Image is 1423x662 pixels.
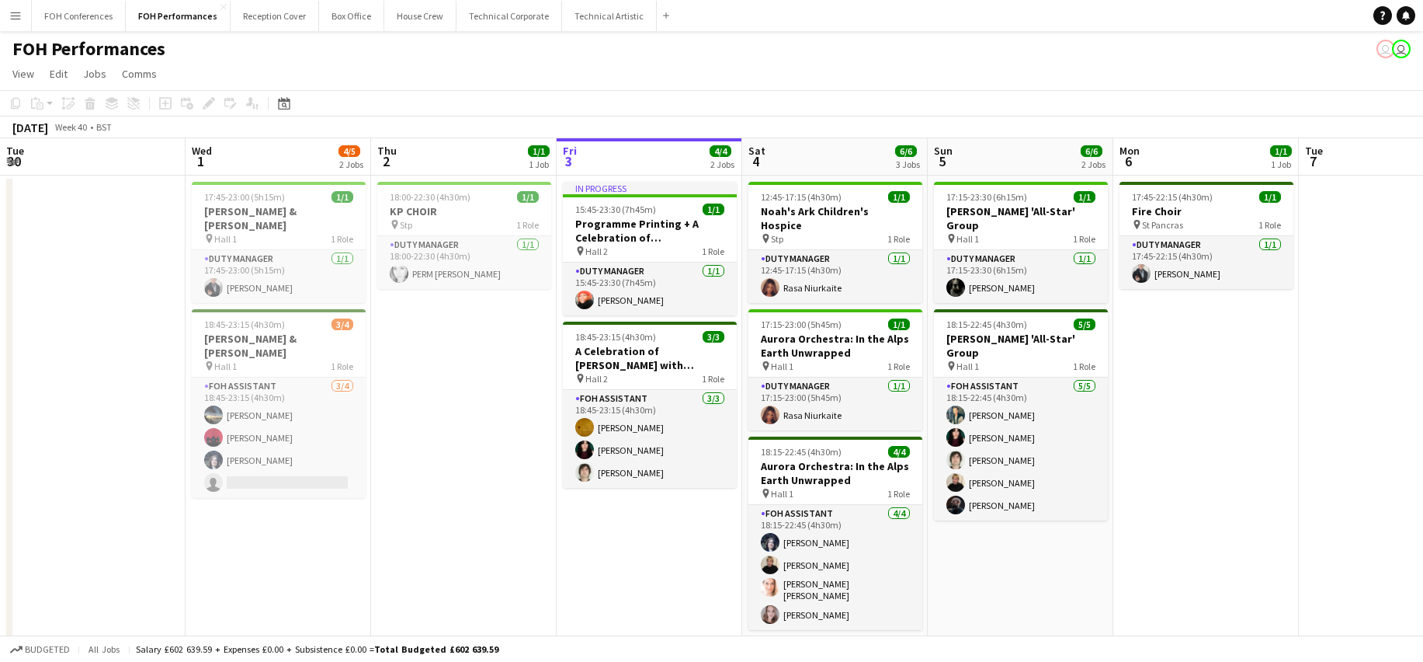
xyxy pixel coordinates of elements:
span: 1 Role [887,488,910,500]
span: Hall 2 [585,246,608,257]
h3: Programme Printing + A Celebration of [PERSON_NAME] with [PERSON_NAME] and [PERSON_NAME] [563,217,737,245]
div: 18:45-23:15 (4h30m)3/3A Celebration of [PERSON_NAME] with [PERSON_NAME] and [PERSON_NAME] Hall 21... [563,322,737,488]
span: 4/4 [888,446,910,458]
span: 17:45-22:15 (4h30m) [1132,191,1213,203]
span: Jobs [83,67,106,81]
span: Wed [192,144,212,158]
h3: KP CHOIR [377,204,551,218]
span: 4/4 [710,145,731,157]
span: 4/5 [338,145,360,157]
span: Thu [377,144,397,158]
span: 1 Role [887,361,910,372]
span: 18:45-23:15 (4h30m) [575,331,656,343]
span: 1 Role [702,373,724,385]
span: Hall 1 [771,361,793,372]
span: 1/1 [1259,191,1281,203]
button: Reception Cover [231,1,319,31]
h3: [PERSON_NAME] & [PERSON_NAME] [192,204,366,232]
span: 18:45-23:15 (4h30m) [204,319,285,330]
span: 18:00-22:30 (4h30m) [390,191,470,203]
span: 30 [4,152,24,170]
a: View [6,64,40,84]
h3: A Celebration of [PERSON_NAME] with [PERSON_NAME] and [PERSON_NAME] [563,344,737,372]
app-job-card: 12:45-17:15 (4h30m)1/1Noah's Ark Children's Hospice Stp1 RoleDuty Manager1/112:45-17:15 (4h30m)Ra... [748,182,922,303]
span: 7 [1303,152,1323,170]
h3: Aurora Orchestra: In the Alps Earth Unwrapped [748,332,922,360]
div: 2 Jobs [1081,159,1105,170]
span: 1 Role [1073,233,1095,245]
span: 1 Role [1258,219,1281,231]
h3: Aurora Orchestra: In the Alps Earth Unwrapped [748,459,922,487]
span: 3 [561,152,577,170]
span: 4 [746,152,765,170]
app-job-card: 18:00-22:30 (4h30m)1/1KP CHOIR Stp1 RoleDuty Manager1/118:00-22:30 (4h30m)PERM [PERSON_NAME] [377,182,551,289]
div: 1 Job [529,159,549,170]
span: Hall 1 [214,361,237,372]
app-job-card: 18:15-22:45 (4h30m)5/5[PERSON_NAME] 'All-Star' Group Hall 11 RoleFOH Assistant5/518:15-22:45 (4h3... [934,309,1108,521]
app-card-role: Duty Manager1/117:45-22:15 (4h30m)[PERSON_NAME] [1119,236,1293,289]
a: Jobs [77,64,113,84]
span: Hall 2 [585,373,608,385]
app-user-avatar: Visitor Services [1392,40,1411,58]
span: 17:15-23:00 (5h45m) [761,319,842,330]
app-job-card: 17:45-23:00 (5h15m)1/1[PERSON_NAME] & [PERSON_NAME] Hall 11 RoleDuty Manager1/117:45-23:00 (5h15m... [192,182,366,303]
app-job-card: 17:15-23:00 (5h45m)1/1Aurora Orchestra: In the Alps Earth Unwrapped Hall 11 RoleDuty Manager1/117... [748,309,922,430]
div: 1 Job [1271,159,1291,170]
span: 5/5 [1074,319,1095,330]
button: House Crew [384,1,456,31]
span: 3/4 [331,319,353,330]
app-job-card: 18:45-23:15 (4h30m)3/4[PERSON_NAME] & [PERSON_NAME] Hall 11 RoleFOH Assistant3/418:45-23:15 (4h30... [192,309,366,498]
span: 1 Role [887,233,910,245]
app-card-role: FOH Assistant5/518:15-22:45 (4h30m)[PERSON_NAME][PERSON_NAME][PERSON_NAME][PERSON_NAME][PERSON_NAME] [934,378,1108,521]
span: Hall 1 [956,233,979,245]
span: 1 Role [331,233,353,245]
h3: Fire Choir [1119,204,1293,218]
span: 15:45-23:30 (7h45m) [575,204,656,215]
app-job-card: 18:15-22:45 (4h30m)4/4Aurora Orchestra: In the Alps Earth Unwrapped Hall 11 RoleFOH Assistant4/41... [748,437,922,630]
span: Comms [122,67,157,81]
app-card-role: FOH Assistant4/418:15-22:45 (4h30m)[PERSON_NAME][PERSON_NAME][PERSON_NAME] [PERSON_NAME][PERSON_N... [748,505,922,630]
span: 1/1 [1270,145,1292,157]
button: Budgeted [8,641,72,658]
div: 2 Jobs [710,159,734,170]
app-card-role: Duty Manager1/117:15-23:30 (6h15m)[PERSON_NAME] [934,250,1108,303]
app-job-card: 17:15-23:30 (6h15m)1/1[PERSON_NAME] 'All-Star' Group Hall 11 RoleDuty Manager1/117:15-23:30 (6h15... [934,182,1108,303]
span: 1 Role [331,361,353,372]
span: 1 Role [1073,361,1095,372]
span: 6/6 [895,145,917,157]
span: 6 [1117,152,1140,170]
span: 6/6 [1081,145,1102,157]
span: Total Budgeted £602 639.59 [374,643,498,655]
a: Comms [116,64,163,84]
span: Fri [563,144,577,158]
app-card-role: FOH Assistant3/318:45-23:15 (4h30m)[PERSON_NAME][PERSON_NAME][PERSON_NAME] [563,390,737,488]
app-job-card: In progress15:45-23:30 (7h45m)1/1Programme Printing + A Celebration of [PERSON_NAME] with [PERSON... [563,182,737,315]
app-card-role: Duty Manager1/112:45-17:15 (4h30m)Rasa Niurkaite [748,250,922,303]
span: 1/1 [703,204,724,215]
button: Box Office [319,1,384,31]
span: 1/1 [517,191,539,203]
span: Hall 1 [214,233,237,245]
span: 1 [189,152,212,170]
button: Technical Artistic [562,1,657,31]
app-job-card: 17:45-22:15 (4h30m)1/1Fire Choir St Pancras1 RoleDuty Manager1/117:45-22:15 (4h30m)[PERSON_NAME] [1119,182,1293,289]
button: Technical Corporate [456,1,562,31]
span: Stp [771,233,783,245]
button: FOH Performances [126,1,231,31]
span: 1/1 [331,191,353,203]
app-card-role: Duty Manager1/118:00-22:30 (4h30m)PERM [PERSON_NAME] [377,236,551,289]
span: 17:15-23:30 (6h15m) [946,191,1027,203]
span: 17:45-23:00 (5h15m) [204,191,285,203]
span: 18:15-22:45 (4h30m) [946,319,1027,330]
div: BST [96,121,112,133]
span: Stp [400,219,412,231]
h3: [PERSON_NAME] 'All-Star' Group [934,332,1108,360]
span: Sun [934,144,953,158]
